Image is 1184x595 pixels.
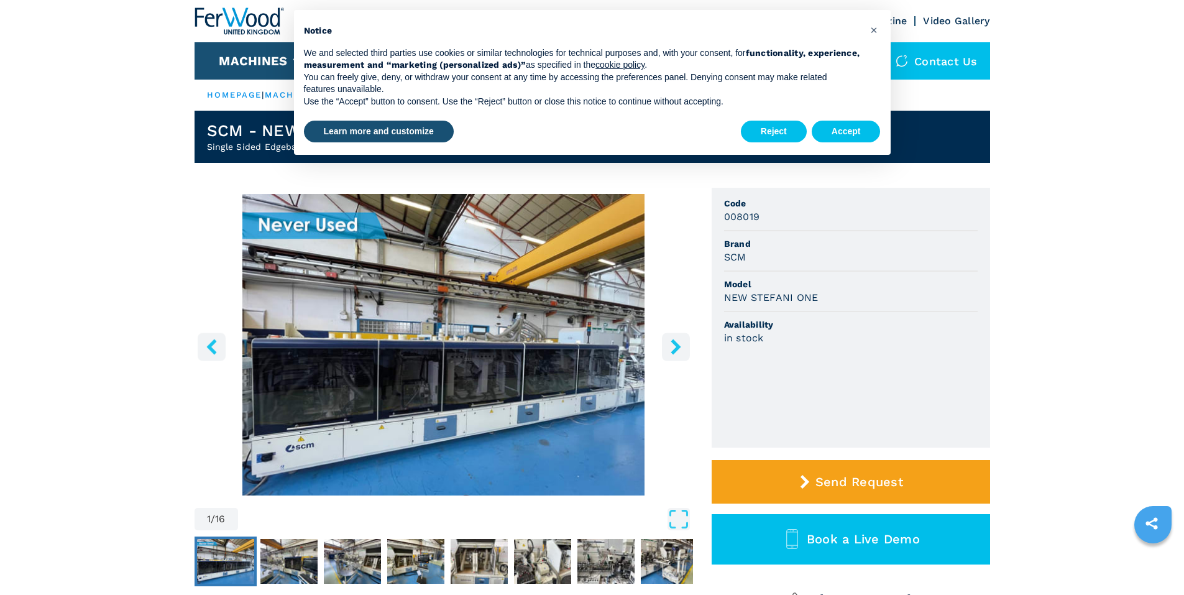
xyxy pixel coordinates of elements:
button: Close this notice [865,20,884,40]
span: × [870,22,878,37]
span: | [262,90,264,99]
img: Ferwood [195,7,284,35]
a: machines [265,90,318,99]
button: Go to Slide 6 [512,537,574,586]
button: Go to Slide 7 [575,537,637,586]
img: bd5f73943ebb36e7728e6139dcf79e83 [451,539,508,584]
a: cookie policy [595,60,645,70]
h2: Single Sided Edgebanders [207,141,412,153]
button: right-button [662,333,690,361]
button: Go to Slide 2 [258,537,320,586]
span: Send Request [815,474,903,489]
strong: functionality, experience, measurement and “marketing (personalized ads)” [304,48,860,70]
img: 52981fb1ee67daf14a42a0d2783ae416 [260,539,318,584]
p: You can freely give, deny, or withdraw your consent at any time by accessing the preferences pane... [304,71,861,96]
span: Book a Live Demo [807,532,920,547]
button: Open Fullscreen [241,508,690,530]
p: We and selected third parties use cookies or similar technologies for technical purposes and, wit... [304,47,861,71]
button: Go to Slide 3 [321,537,383,586]
p: Use the “Accept” button to consent. Use the “Reject” button or close this notice to continue with... [304,96,861,108]
div: Go to Slide 1 [195,194,693,496]
img: 756f7bddafe69397f8cf7fa1ceecd91c [514,539,571,584]
nav: Thumbnail Navigation [195,537,693,586]
button: Send Request [712,460,990,504]
a: Video Gallery [923,15,989,27]
h3: NEW STEFANI ONE [724,290,819,305]
span: Brand [724,238,978,250]
a: sharethis [1136,508,1167,539]
button: Go to Slide 8 [638,537,700,586]
button: Go to Slide 4 [385,537,447,586]
span: Availability [724,318,978,331]
button: left-button [198,333,226,361]
span: / [211,514,215,524]
span: Code [724,197,978,210]
img: 28f3ce6e5441830d34bbf492df91dd66 [577,539,635,584]
button: Machines [219,53,287,68]
h2: Notice [304,25,861,37]
img: f8a941216ec6b03123a9ea1262517f18 [641,539,698,584]
h3: in stock [724,331,764,345]
img: 3d377829833516d53bc5711926a1e11c [387,539,444,584]
button: Accept [812,121,881,143]
img: 27940ca1e7cc3ba766a83615fd7b37db [324,539,381,584]
h1: SCM - NEW STEFANI ONE [207,121,412,141]
button: Learn more and customize [304,121,454,143]
span: Model [724,278,978,290]
h3: 008019 [724,210,760,224]
button: Book a Live Demo [712,514,990,565]
div: Contact us [883,42,990,80]
img: Contact us [896,55,908,67]
span: 16 [215,514,226,524]
span: 1 [207,514,211,524]
button: Reject [741,121,807,143]
button: Go to Slide 1 [195,537,257,586]
a: HOMEPAGE [207,90,262,99]
img: 3cf9faf07b32017add96ab5d67ee8191 [197,539,254,584]
button: Go to Slide 5 [448,537,510,586]
h3: SCM [724,250,746,264]
img: Single Sided Edgebanders SCM NEW STEFANI ONE [195,194,693,496]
